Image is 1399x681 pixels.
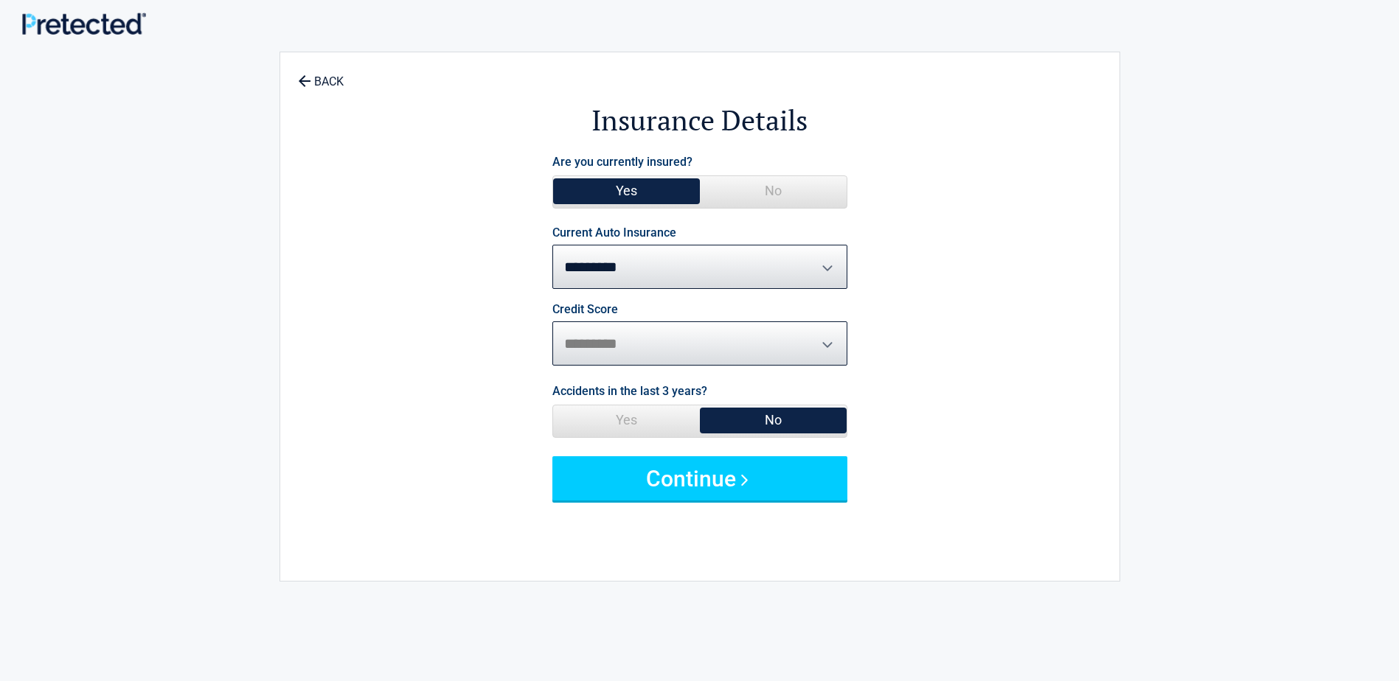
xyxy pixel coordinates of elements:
span: No [700,176,847,206]
label: Credit Score [552,304,618,315]
label: Current Auto Insurance [552,227,676,239]
h2: Insurance Details [361,102,1038,139]
span: No [700,405,847,435]
button: Continue [552,456,847,500]
img: Main Logo [22,13,146,35]
span: Yes [553,405,700,435]
label: Are you currently insured? [552,152,692,172]
a: BACK [295,62,347,88]
label: Accidents in the last 3 years? [552,381,707,401]
span: Yes [553,176,700,206]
